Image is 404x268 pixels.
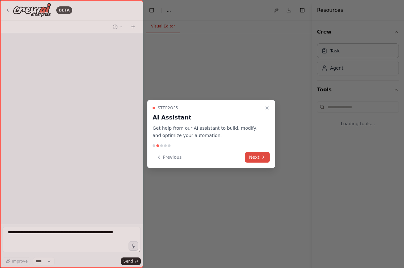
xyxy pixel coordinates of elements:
button: Next [245,152,270,163]
span: Step 2 of 5 [158,105,178,111]
h3: AI Assistant [153,113,262,122]
button: Hide left sidebar [147,6,156,15]
p: Get help from our AI assistant to build, modify, and optimize your automation. [153,125,262,139]
button: Close walkthrough [263,104,271,112]
button: Previous [153,152,186,163]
